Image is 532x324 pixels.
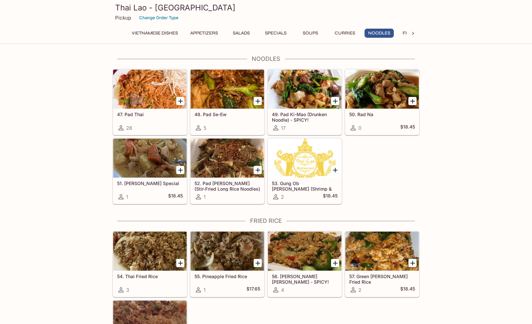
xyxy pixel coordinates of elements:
h5: 48. Pad Se-Ew [194,112,260,117]
h5: 47. Pad Thai [117,112,183,117]
h4: Fried Rice [113,217,419,224]
button: Add 47. Pad Thai [176,97,184,105]
button: Add 52. Pad Woon Sen (Stir-Fried Long Rice Noodles) [254,166,262,174]
button: Curries [330,29,359,38]
span: 1 [126,194,128,200]
a: 55. Pineapple Fried Rice1$17.65 [190,231,264,297]
button: Soups [296,29,325,38]
h5: $18.45 [323,193,338,201]
button: Vietnamese Dishes [128,29,181,38]
div: 52. Pad Woon Sen (Stir-Fried Long Rice Noodles) [191,139,264,178]
div: 55. Pineapple Fried Rice [191,232,264,271]
span: 28 [126,125,132,131]
a: 56. [PERSON_NAME] [PERSON_NAME] - SPICY!4 [268,231,342,297]
a: 51. [PERSON_NAME] Special1$18.45 [113,138,187,204]
h5: 56. [PERSON_NAME] [PERSON_NAME] - SPICY! [272,274,338,284]
button: Fried Rice [399,29,432,38]
button: Add 49. Pad Ki-Mao (Drunken Noodle) - SPICY! [331,97,339,105]
span: 5 [204,125,206,131]
span: 2 [358,287,361,293]
div: 53. Gung Ob Woon Sen (Shrimp & Thread Casserole) [268,139,341,178]
span: 2 [281,194,284,200]
div: 57. Green Curry Fried Rice [345,232,419,271]
a: 54. Thai Fried Rice3 [113,231,187,297]
h5: 50. Rad Na [349,112,415,117]
button: Add 50. Rad Na [408,97,417,105]
h4: Noodles [113,55,419,62]
a: 50. Rad Na0$18.45 [345,69,419,135]
div: 48. Pad Se-Ew [191,70,264,109]
h5: 57. Green [PERSON_NAME] Fried Rice [349,274,415,284]
div: 51. Steven Lau Special [113,139,187,178]
h5: $18.45 [168,193,183,201]
a: 48. Pad Se-Ew5 [190,69,264,135]
a: 53. Gung Ob [PERSON_NAME] (Shrimp & Thread Casserole)2$18.45 [268,138,342,204]
h3: Thai Lao - [GEOGRAPHIC_DATA] [115,3,417,13]
a: 47. Pad Thai28 [113,69,187,135]
button: Add 53. Gung Ob Woon Sen (Shrimp & Thread Casserole) [331,166,339,174]
h5: $17.65 [246,286,260,294]
button: Add 55. Pineapple Fried Rice [254,259,262,267]
button: Add 54. Thai Fried Rice [176,259,184,267]
button: Add 48. Pad Se-Ew [254,97,262,105]
h5: 55. Pineapple Fried Rice [194,274,260,279]
button: Salads [227,29,256,38]
h5: $18.45 [400,124,415,132]
span: 0 [358,125,361,131]
a: 57. Green [PERSON_NAME] Fried Rice2$18.45 [345,231,419,297]
div: 54. Thai Fried Rice [113,232,187,271]
div: 50. Rad Na [345,70,419,109]
h5: 53. Gung Ob [PERSON_NAME] (Shrimp & Thread Casserole) [272,181,338,191]
button: Change Order Type [136,13,181,23]
h5: 52. Pad [PERSON_NAME] (Stir-Fried Long Rice Noodles) [194,181,260,191]
span: 3 [126,287,129,293]
a: 52. Pad [PERSON_NAME] (Stir-Fried Long Rice Noodles)1 [190,138,264,204]
span: 1 [204,194,206,200]
div: 56. Basil Fried Rice - SPICY! [268,232,341,271]
span: 1 [204,287,206,293]
h5: 54. Thai Fried Rice [117,274,183,279]
h5: 51. [PERSON_NAME] Special [117,181,183,186]
span: 17 [281,125,286,131]
button: Add 57. Green Curry Fried Rice [408,259,417,267]
div: 49. Pad Ki-Mao (Drunken Noodle) - SPICY! [268,70,341,109]
button: Noodles [365,29,394,38]
button: Add 51. Steven Lau Special [176,166,184,174]
h5: $18.45 [400,286,415,294]
button: Appetizers [187,29,221,38]
span: 4 [281,287,284,293]
div: 47. Pad Thai [113,70,187,109]
a: 49. Pad Ki-Mao (Drunken Noodle) - SPICY!17 [268,69,342,135]
button: Add 56. Basil Fried Rice - SPICY! [331,259,339,267]
p: Pickup [115,15,131,21]
button: Specials [261,29,290,38]
h5: 49. Pad Ki-Mao (Drunken Noodle) - SPICY! [272,112,338,122]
